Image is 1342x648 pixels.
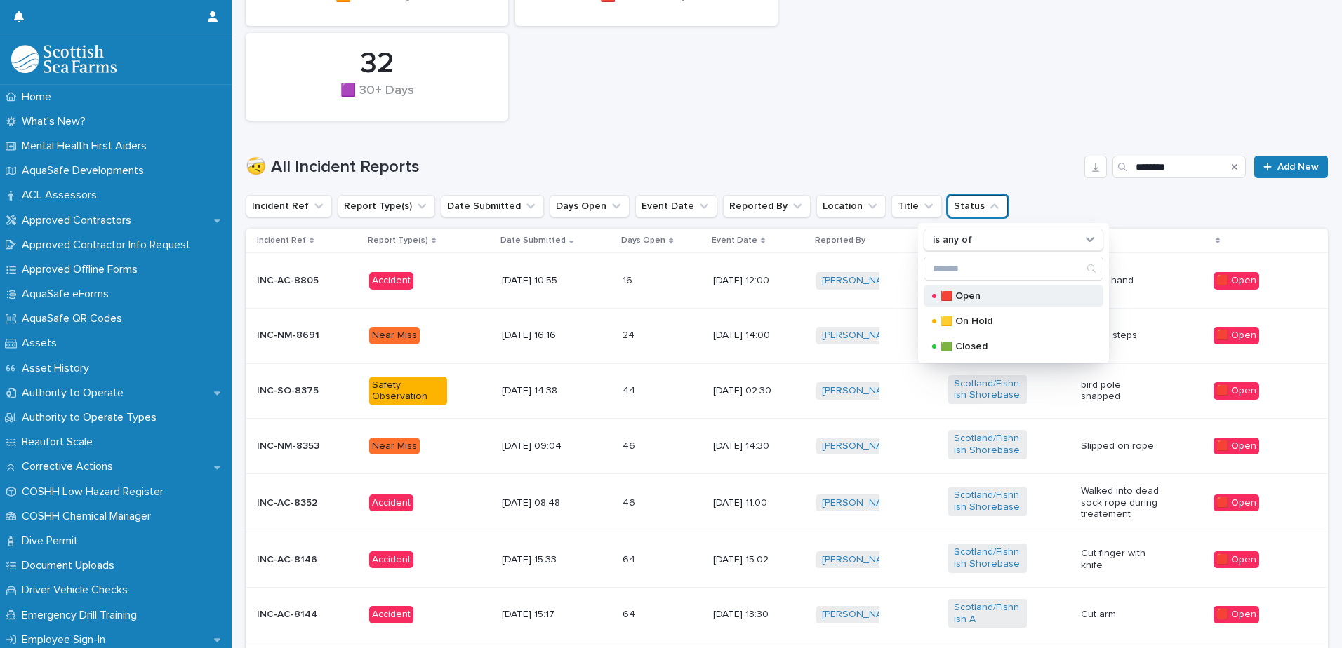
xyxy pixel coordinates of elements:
[246,253,1328,309] tr: INC-AC-8805Accident[DATE] 10:551616 [DATE] 12:00[PERSON_NAME] Scotland/Fishnish A Cut to hand🟥 Open
[16,337,68,350] p: Assets
[1214,382,1259,400] div: 🟥 Open
[941,316,1081,326] p: 🟨 On Hold
[368,233,428,248] p: Report Type(s)
[623,327,637,342] p: 24
[713,497,791,509] p: [DATE] 11:00
[246,195,332,217] button: Incident Ref
[369,551,413,569] div: Accident
[623,494,638,509] p: 46
[941,342,1081,351] p: 🟩 Closed
[16,238,201,252] p: Approved Contractor Info Request
[954,602,1021,626] a: Scotland/Fishnish A
[16,140,158,153] p: Mental Health First Aiders
[1214,327,1259,344] div: 🟥 Open
[16,362,100,375] p: Asset History
[16,559,126,572] p: Document Uploads
[933,234,972,246] p: is any of
[713,330,791,342] p: [DATE] 14:00
[712,233,757,248] p: Event Date
[948,195,1008,217] button: Status
[954,378,1021,402] a: Scotland/Fishnish Shorebase
[635,195,717,217] button: Event Date
[270,83,484,113] div: 🟪 30+ Days
[816,195,886,217] button: Location
[623,606,638,621] p: 64
[1214,606,1259,623] div: 🟥 Open
[369,272,413,290] div: Accident
[502,497,580,509] p: [DATE] 08:48
[257,497,335,509] p: INC-AC-8352
[257,275,335,287] p: INC-AC-8805
[924,257,1103,281] div: Search
[1254,156,1328,178] a: Add New
[1277,162,1319,172] span: Add New
[822,275,898,287] a: [PERSON_NAME]
[502,275,580,287] p: [DATE] 10:55
[16,609,148,622] p: Emergency Drill Training
[246,308,1328,363] tr: INC-NM-8691Near Miss[DATE] 16:162424 [DATE] 14:00[PERSON_NAME] Scotland/Fishnish B Loose steps🟥 Open
[257,385,335,397] p: INC-SO-8375
[246,532,1328,588] tr: INC-AC-8146Accident[DATE] 15:336464 [DATE] 15:02[PERSON_NAME] Scotland/Fishnish Shorebase Cut fin...
[246,473,1328,532] tr: INC-AC-8352Accident[DATE] 08:484646 [DATE] 11:00[PERSON_NAME] Scotland/Fishnish Shorebase Walked ...
[1081,275,1159,287] p: Cut to hand
[257,554,335,566] p: INC-AC-8146
[623,551,638,566] p: 64
[16,633,117,647] p: Employee Sign-In
[822,440,898,452] a: [PERSON_NAME]
[16,263,149,276] p: Approved Offline Forms
[1214,551,1259,569] div: 🟥 Open
[822,609,898,621] a: [PERSON_NAME]
[502,609,580,621] p: [DATE] 15:17
[338,195,435,217] button: Report Type(s)
[954,433,1021,457] a: Scotland/Fishnish Shorebase
[500,233,566,248] p: Date Submitted
[1081,485,1159,520] p: Walked into dead sock rope during treatement
[713,440,791,452] p: [DATE] 14:30
[11,45,117,73] img: bPIBxiqnSb2ggTQWdOVV
[623,382,638,397] p: 44
[16,312,133,325] p: AquaSafe QR Codes
[1214,438,1259,455] div: 🟥 Open
[16,411,168,424] p: Authority to Operate Types
[16,460,124,473] p: Corrective Actions
[713,609,791,621] p: [DATE] 13:30
[623,438,638,452] p: 46
[502,440,580,452] p: [DATE] 09:04
[941,291,1081,301] p: 🟥 Open
[1112,156,1246,178] input: Search
[550,195,630,217] button: Days Open
[369,494,413,512] div: Accident
[257,609,335,621] p: INC-AC-8144
[16,583,139,597] p: Driver Vehicle Checks
[16,485,175,499] p: COSHH Low Hazard Register
[1081,548,1159,572] p: Cut finger with knife
[1214,272,1259,290] div: 🟥 Open
[1214,494,1259,512] div: 🟥 Open
[257,440,335,452] p: INC-NM-8353
[924,257,1103,280] input: Search
[822,497,898,509] a: [PERSON_NAME]
[502,330,580,342] p: [DATE] 16:16
[369,327,420,344] div: Near Miss
[16,214,142,227] p: Approved Contractors
[502,554,580,566] p: [DATE] 15:33
[16,115,97,128] p: What's New?
[369,377,447,406] div: Safety Observation
[246,587,1328,642] tr: INC-AC-8144Accident[DATE] 15:176464 [DATE] 13:30[PERSON_NAME] Scotland/Fishnish A Cut arm🟥 Open
[891,195,942,217] button: Title
[16,189,108,202] p: ACL Assessors
[1081,379,1159,403] p: bird pole snapped
[369,438,420,455] div: Near Miss
[257,330,335,342] p: INC-NM-8691
[713,554,791,566] p: [DATE] 15:02
[623,272,635,287] p: 16
[815,233,865,248] p: Reported By
[713,275,791,287] p: [DATE] 12:00
[1081,440,1159,452] p: Slipped on rope
[954,490,1021,513] a: Scotland/Fishnish Shorebase
[16,386,135,400] p: Authority to Operate
[16,90,62,104] p: Home
[246,419,1328,474] tr: INC-NM-8353Near Miss[DATE] 09:044646 [DATE] 14:30[PERSON_NAME] Scotland/Fishnish Shorebase Slippe...
[16,164,155,177] p: AquaSafe Developments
